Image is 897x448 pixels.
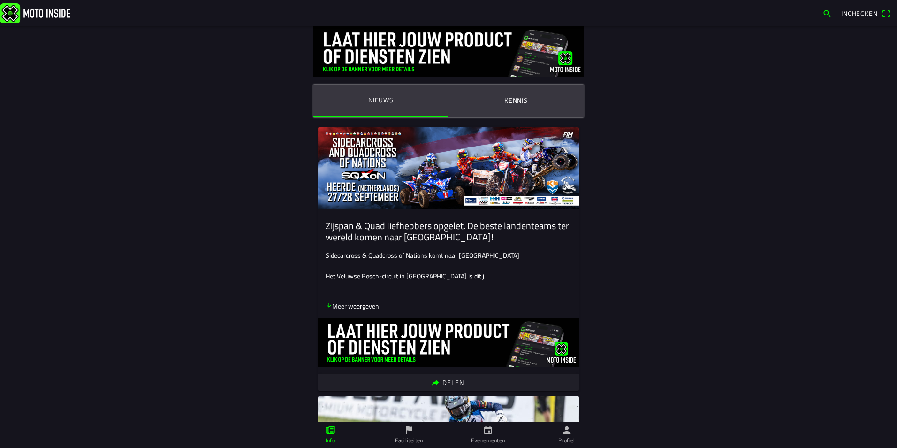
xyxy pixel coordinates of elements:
ion-icon: calendar [483,425,493,435]
p: Sidecarcross & Quadcross of Nations komt naar [GEOGRAPHIC_DATA] [326,250,571,260]
ion-icon: arrow down [326,302,332,309]
a: Incheckenqr scanner [836,5,895,21]
p: Het Veluwse Bosch-circuit in [GEOGRAPHIC_DATA] is dit j… [326,271,571,281]
ion-label: Nieuws [368,95,394,105]
p: Meer weergeven [326,301,379,311]
a: search [818,5,836,21]
ion-icon: paper [325,425,335,435]
img: 64v4Apfhk9kRvyee7tCCbhUWCIhqkwx3UzeRWfBS.jpg [318,127,579,209]
ion-button: Delen [318,374,579,391]
ion-card-title: Zijspan & Quad liefhebbers opgelet. De beste landenteams ter wereld komen naar [GEOGRAPHIC_DATA]! [326,220,571,243]
ion-label: Kennis [504,95,528,106]
ion-label: Faciliteiten [395,436,423,445]
ion-icon: flag [404,425,414,435]
img: ovdhpoPiYVyyWxH96Op6EavZdUOyIWdtEOENrLni.jpg [318,318,579,367]
ion-label: Profiel [558,436,575,445]
span: Inchecken [841,8,878,18]
ion-icon: person [562,425,572,435]
ion-label: Evenementen [471,436,505,445]
ion-label: Info [326,436,335,445]
img: DquIORQn5pFcG0wREDc6xsoRnKbaxAuyzJmd8qj8.jpg [313,26,584,77]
